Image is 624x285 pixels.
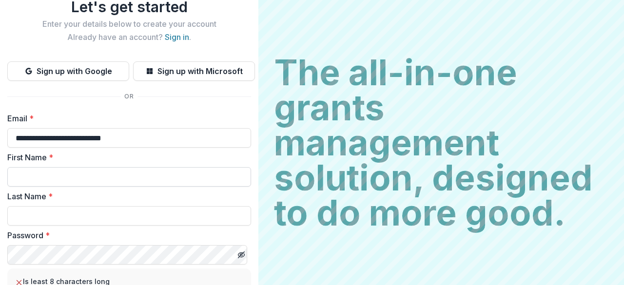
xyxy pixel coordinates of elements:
h2: Already have an account? . [7,33,251,42]
label: Email [7,113,245,124]
button: Toggle password visibility [234,247,249,263]
h2: Enter your details below to create your account [7,19,251,29]
button: Sign up with Google [7,61,129,81]
a: Sign in [165,32,189,42]
label: Last Name [7,190,245,202]
button: Sign up with Microsoft [133,61,255,81]
label: First Name [7,152,245,163]
label: Password [7,229,245,241]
